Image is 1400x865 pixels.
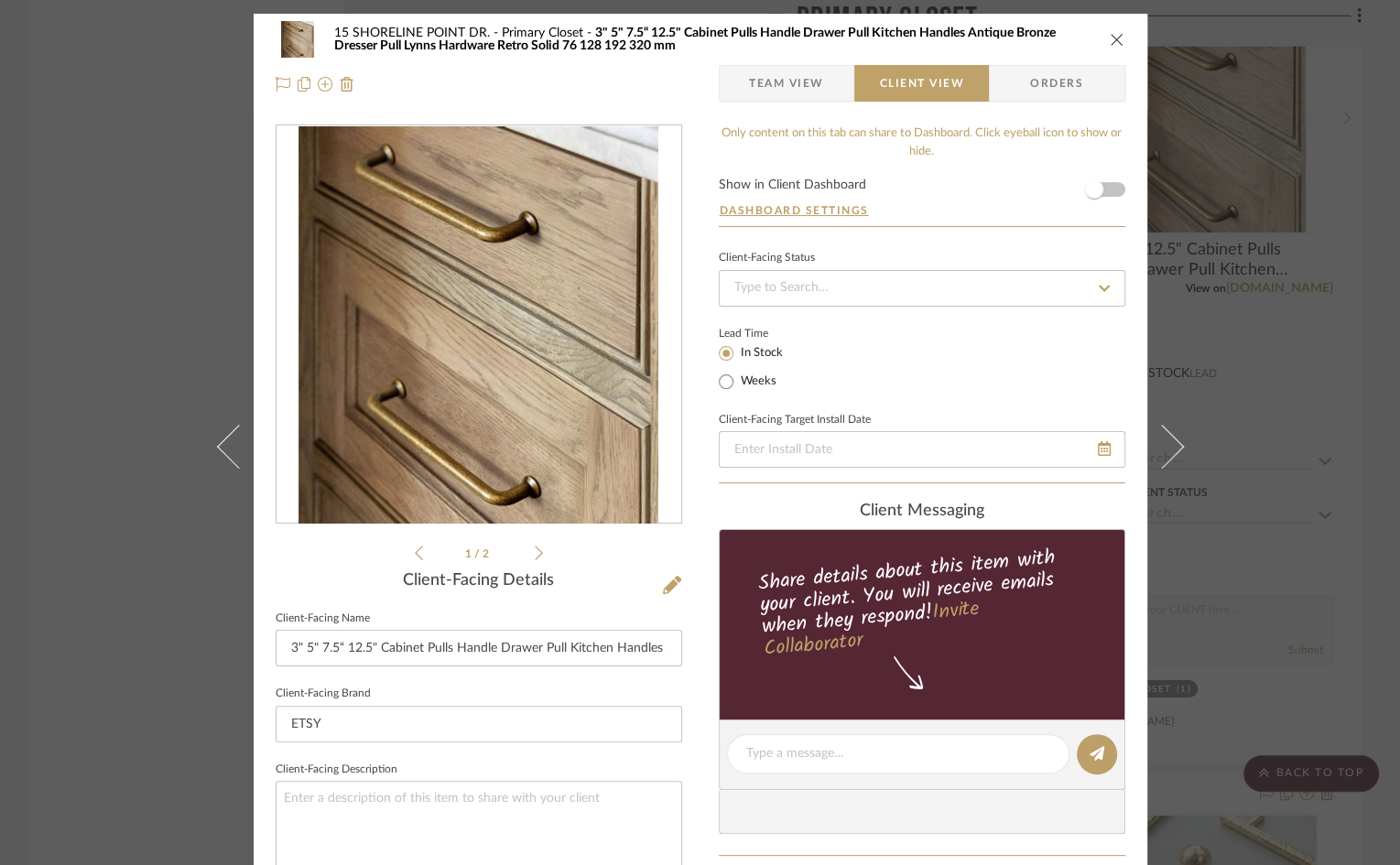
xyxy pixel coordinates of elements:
div: Only content on this tab can share to Dashboard. Click eyeball icon to show or hide. [719,124,1125,160]
span: 3" 5" 7.5“ 12.5" Cabinet Pulls Handle Drawer Pull Kitchen Handles Antique Bronze Dresser Pull Lyn... [334,27,1056,52]
div: Client-Facing Status [719,254,815,263]
button: Dashboard Settings [719,202,870,219]
span: Orders [1010,65,1103,102]
span: Team View [749,65,824,102]
div: Client-Facing Details [276,571,682,591]
input: Type to Search… [719,270,1125,307]
button: close [1109,31,1125,48]
span: 2 [483,548,492,559]
mat-radio-group: Select item type [719,341,813,393]
div: 0 [277,126,681,524]
span: / [474,548,483,559]
input: Enter Install Date [719,431,1125,468]
span: Primary Closet [502,27,595,39]
input: Enter Client-Facing Brand [276,706,682,742]
label: Client-Facing Target Install Date [719,416,871,425]
label: Client-Facing Name [276,614,370,623]
span: 1 [465,548,474,559]
img: b751bcbc-494b-49ba-9f2f-2eb08867c96b_436x436.jpg [298,126,658,524]
input: Enter Client-Facing Item Name [276,630,682,666]
span: 15 SHORELINE POINT DR. [334,27,502,39]
div: Share details about this item with your client. You will receive emails when they respond! [716,542,1127,665]
span: Client View [880,65,964,102]
label: Client-Facing Brand [276,689,371,698]
img: Remove from project [340,77,354,92]
label: In Stock [737,345,783,362]
label: Weeks [737,373,776,390]
img: b751bcbc-494b-49ba-9f2f-2eb08867c96b_48x40.jpg [276,21,320,58]
div: client Messaging [719,502,1125,522]
label: Client-Facing Description [276,765,397,774]
label: Lead Time [719,325,813,341]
